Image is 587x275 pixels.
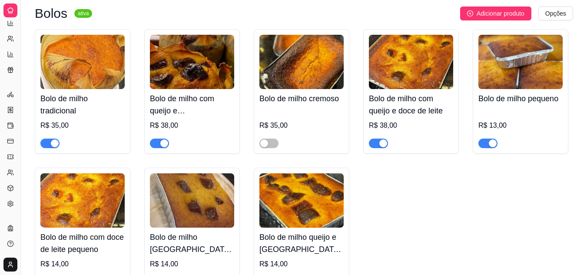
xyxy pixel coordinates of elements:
div: R$ 35,00 [259,120,344,131]
div: R$ 38,00 [369,120,453,131]
img: product-image [150,35,234,89]
img: product-image [259,173,344,228]
div: R$ 35,00 [40,120,125,131]
h4: Bolo de milho com queijo e doce de leite [369,93,453,117]
span: Adicionar produto [477,9,524,18]
h3: Bolos [35,8,67,19]
h4: Bolo de milho com doce de leite pequeno [40,231,125,255]
div: R$ 13,00 [478,120,563,131]
button: Adicionar produto [460,7,531,20]
div: R$ 14,00 [259,259,344,269]
div: R$ 38,00 [150,120,234,131]
sup: ativa [74,9,92,18]
div: R$ 14,00 [40,259,125,269]
div: R$ 14,00 [150,259,234,269]
h4: Bolo de milho queijo e [GEOGRAPHIC_DATA] pequeno [259,231,344,255]
img: product-image [259,35,344,89]
h4: Bolo de milho com queijo e [GEOGRAPHIC_DATA] [150,93,234,117]
img: product-image [478,35,563,89]
h4: Bolo de milho [GEOGRAPHIC_DATA] pequeno [150,231,234,255]
img: product-image [40,35,125,89]
h4: Bolo de milho cremoso [259,93,344,105]
span: plus-circle [467,10,473,17]
img: product-image [150,173,234,228]
span: Opções [545,9,566,18]
img: product-image [40,173,125,228]
img: product-image [369,35,453,89]
h4: Bolo de milho tradicional [40,93,125,117]
button: Opções [538,7,573,20]
h4: Bolo de milho pequeno [478,93,563,105]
